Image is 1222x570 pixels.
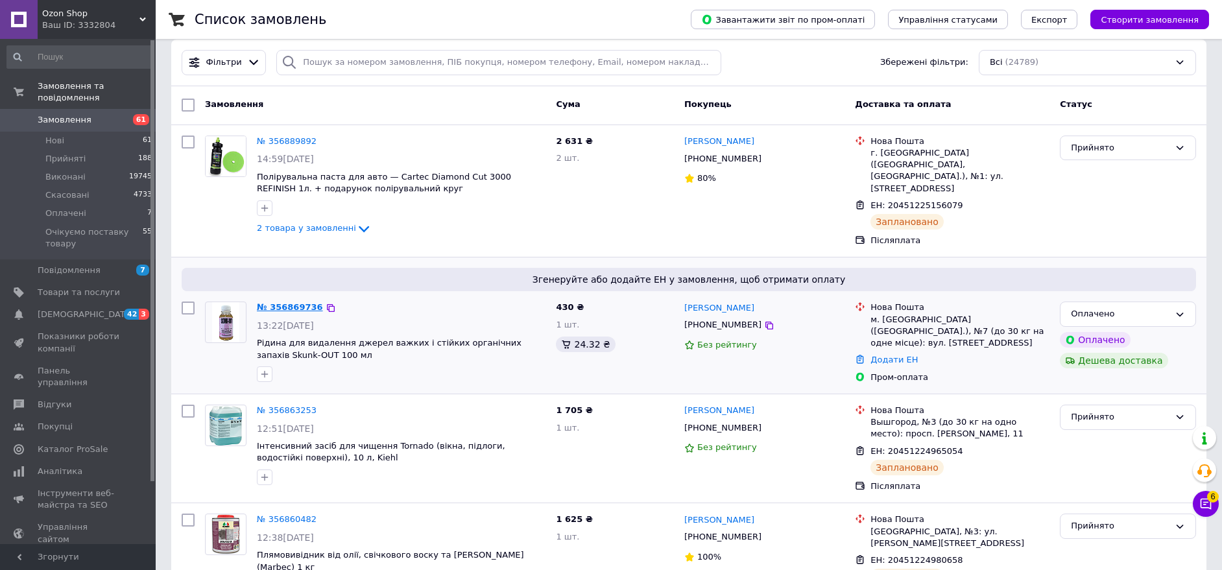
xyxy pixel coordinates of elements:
[45,226,143,250] span: Очікуємо поставку товару
[38,287,120,298] span: Товари та послуги
[556,514,592,524] span: 1 625 ₴
[870,147,1049,195] div: г. [GEOGRAPHIC_DATA] ([GEOGRAPHIC_DATA], [GEOGRAPHIC_DATA].), №1: ул. [STREET_ADDRESS]
[1101,15,1199,25] span: Створити замовлення
[206,56,242,69] span: Фільтри
[870,446,963,456] span: ЕН: 20451224965054
[556,337,615,352] div: 24.32 ₴
[257,223,372,233] a: 2 товара у замовленні
[691,10,875,29] button: Завантажити звіт по пром-оплаті
[556,423,579,433] span: 1 шт.
[38,399,71,410] span: Відгуки
[1021,10,1078,29] button: Експорт
[697,552,721,562] span: 100%
[870,355,918,364] a: Додати ЕН
[210,405,243,445] img: Фото товару
[143,135,152,147] span: 61
[38,309,134,320] span: [DEMOGRAPHIC_DATA]
[257,172,511,194] a: Полірувальна паста для авто — Cartec Diamond Cut 3000 REFINISH 1л. + подарунок полірувальний круг
[38,421,73,433] span: Покупці
[870,214,944,230] div: Заплановано
[684,514,754,527] a: [PERSON_NAME]
[556,532,579,541] span: 1 шт.
[129,171,152,183] span: 19745
[870,200,963,210] span: ЕН: 20451225156079
[684,405,754,417] a: [PERSON_NAME]
[38,488,120,511] span: Інструменти веб-майстра та SEO
[257,154,314,164] span: 14:59[DATE]
[257,136,317,146] a: № 356889892
[701,14,865,25] span: Завантажити звіт по пром-оплаті
[45,135,64,147] span: Нові
[1071,519,1169,533] div: Прийнято
[38,466,82,477] span: Аналітика
[257,223,356,233] span: 2 товара у замовленні
[870,555,963,565] span: ЕН: 20451224980658
[143,226,152,250] span: 55
[1071,410,1169,424] div: Прийнято
[257,320,314,331] span: 13:22[DATE]
[205,302,246,343] a: Фото товару
[133,114,149,125] span: 61
[205,514,246,555] a: Фото товару
[139,309,149,320] span: 3
[38,521,120,545] span: Управління сайтом
[205,99,263,109] span: Замовлення
[1071,141,1169,155] div: Прийнято
[684,532,761,541] span: [PHONE_NUMBER]
[276,50,721,75] input: Пошук за номером замовлення, ПІБ покупця, номером телефону, Email, номером накладної
[855,99,951,109] span: Доставка та оплата
[1060,99,1092,109] span: Статус
[257,441,505,463] a: Інтенсивний засіб для чищення Tornado (вікна, підлоги, водостійкі поверхні), 10 л, Kiehl
[138,153,152,165] span: 188
[1207,491,1219,503] span: 6
[870,526,1049,549] div: [GEOGRAPHIC_DATA], №3: ул. [PERSON_NAME][STREET_ADDRESS]
[870,372,1049,383] div: Пром-оплата
[195,12,326,27] h1: Список замовлень
[870,405,1049,416] div: Нова Пошта
[1060,353,1168,368] div: Дешева доставка
[870,235,1049,246] div: Післяплата
[45,171,86,183] span: Виконані
[1071,307,1169,321] div: Оплачено
[556,99,580,109] span: Cума
[1005,57,1039,67] span: (24789)
[147,208,152,219] span: 7
[1193,491,1219,517] button: Чат з покупцем6
[1090,10,1209,29] button: Створити замовлення
[38,365,120,388] span: Панель управління
[1077,14,1209,24] a: Створити замовлення
[187,273,1191,286] span: Згенеруйте або додайте ЕН у замовлення, щоб отримати оплату
[38,114,91,126] span: Замовлення
[205,136,246,177] a: Фото товару
[684,136,754,148] a: [PERSON_NAME]
[990,56,1003,69] span: Всі
[684,302,754,315] a: [PERSON_NAME]
[38,444,108,455] span: Каталог ProSale
[257,514,317,524] a: № 356860482
[38,331,120,354] span: Показники роботи компанії
[898,15,998,25] span: Управління статусами
[134,189,152,201] span: 4733
[870,514,1049,525] div: Нова Пошта
[556,302,584,312] span: 430 ₴
[42,8,139,19] span: Ozon Shop
[211,514,240,554] img: Фото товару
[697,442,757,452] span: Без рейтингу
[556,405,592,415] span: 1 705 ₴
[257,302,323,312] a: № 356869736
[1060,332,1130,348] div: Оплачено
[257,338,521,360] span: Рідина для видалення джерел важких і стійких органічних запахів Skunk-OUT 100 мл
[556,136,592,146] span: 2 631 ₴
[206,136,246,176] img: Фото товару
[136,265,149,276] span: 7
[42,19,156,31] div: Ваш ID: 3332804
[870,416,1049,440] div: Вышгород, №3 (до 30 кг на одно место): просп. [PERSON_NAME], 11
[205,405,246,446] a: Фото товару
[45,189,90,201] span: Скасовані
[124,309,139,320] span: 42
[684,154,761,163] span: [PHONE_NUMBER]
[45,208,86,219] span: Оплачені
[38,80,156,104] span: Замовлення та повідомлення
